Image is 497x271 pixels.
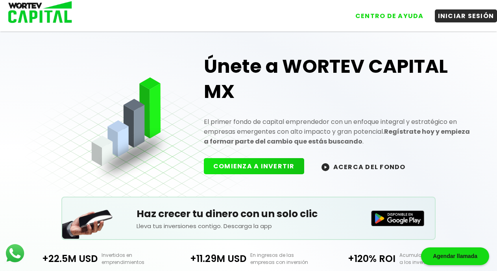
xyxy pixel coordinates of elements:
p: +120% ROI [323,252,395,265]
p: El primer fondo de capital emprendedor con un enfoque integral y estratégico en empresas emergent... [204,117,472,146]
img: wortev-capital-acerca-del-fondo [321,163,329,171]
h5: Haz crecer tu dinero con un solo clic [137,206,360,221]
p: Acumulado y entregado a los inversionistas [395,252,472,266]
a: CENTRO DE AYUDA [344,4,427,22]
button: CENTRO DE AYUDA [352,9,427,22]
img: Disponible en Google Play [371,210,425,226]
p: +22.5M USD [25,252,97,265]
p: +11.29M USD [174,252,246,265]
img: logos_whatsapp-icon.242b2217.svg [4,242,26,264]
button: ACERCA DEL FONDO [312,158,415,175]
img: Teléfono [62,200,113,239]
a: COMIENZA A INVERTIR [204,162,312,171]
h1: Únete a WORTEV CAPITAL MX [204,54,472,104]
div: Agendar llamada [421,247,489,265]
p: En ingresos de las empresas con inversión [246,252,323,266]
p: Invertidos en emprendimientos [98,252,174,266]
button: COMIENZA A INVERTIR [204,158,304,174]
strong: Regístrate hoy y empieza a formar parte del cambio que estás buscando [204,127,470,146]
p: Lleva tus inversiones contigo. Descarga la app [137,221,360,230]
